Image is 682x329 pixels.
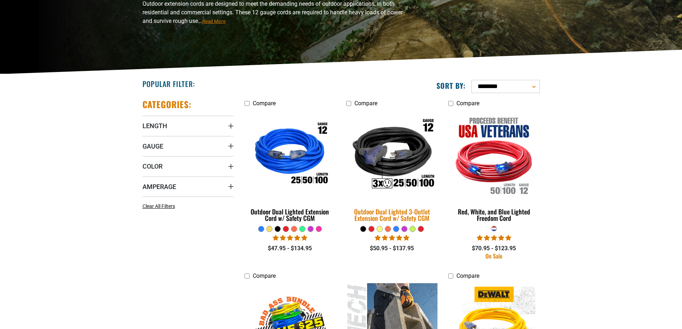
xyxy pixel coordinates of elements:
[346,244,437,253] div: $50.95 - $137.95
[456,272,479,279] span: Compare
[142,203,178,210] a: Clear All Filters
[253,100,276,107] span: Compare
[253,272,276,279] span: Compare
[142,176,234,197] summary: Amperage
[245,208,336,221] div: Outdoor Dual Lighted Extension Cord w/ Safety CGM
[245,114,335,196] img: Outdoor Dual Lighted Extension Cord w/ Safety CGM
[456,100,479,107] span: Compare
[354,100,377,107] span: Compare
[142,162,163,170] span: Color
[436,81,466,90] label: Sort by:
[346,208,437,221] div: Outdoor Dual Lighted 3-Outlet Extension Cord w/ Safety CGM
[245,244,336,253] div: $47.95 - $134.95
[142,122,167,130] span: Length
[142,156,234,176] summary: Color
[448,244,540,253] div: $70.95 - $123.95
[448,253,540,259] div: On Sale
[449,114,539,196] img: Red, White, and Blue Lighted Freedom Cord
[448,208,540,221] div: Red, White, and Blue Lighted Freedom Cord
[142,79,195,88] h2: Popular Filter:
[142,116,234,136] summary: Length
[142,203,175,209] span: Clear All Filters
[273,234,307,241] span: 4.81 stars
[142,136,234,156] summary: Gauge
[477,234,511,241] span: 4.95 stars
[142,99,192,110] h2: Categories:
[346,110,437,226] a: Outdoor Dual Lighted 3-Outlet Extension Cord w/ Safety CGM Outdoor Dual Lighted 3-Outlet Extensio...
[342,109,442,201] img: Outdoor Dual Lighted 3-Outlet Extension Cord w/ Safety CGM
[142,183,176,191] span: Amperage
[142,142,163,150] span: Gauge
[245,110,336,226] a: Outdoor Dual Lighted Extension Cord w/ Safety CGM Outdoor Dual Lighted Extension Cord w/ Safety CGM
[142,0,403,24] span: Outdoor extension cords are designed to meet the demanding needs of outdoor applications, in both...
[448,110,540,226] a: Red, White, and Blue Lighted Freedom Cord Red, White, and Blue Lighted Freedom Cord
[375,234,409,241] span: 4.80 stars
[202,19,226,24] span: Read More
